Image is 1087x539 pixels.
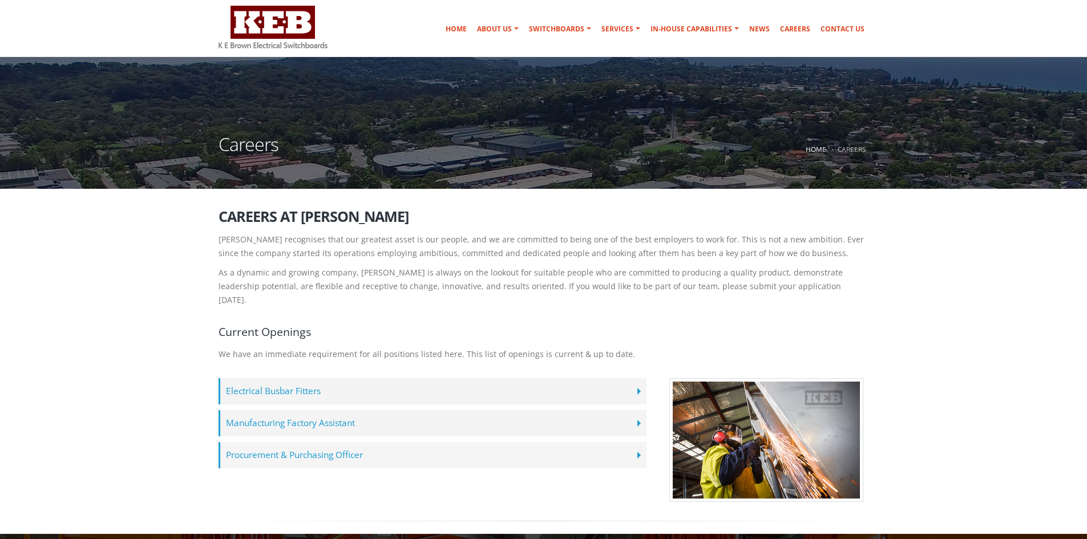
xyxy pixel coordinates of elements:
[219,209,869,224] h2: Careers at [PERSON_NAME]
[219,442,646,468] label: Procurement & Purchasing Officer
[219,6,328,48] img: K E Brown Electrical Switchboards
[816,18,869,40] a: Contact Us
[441,18,471,40] a: Home
[597,18,645,40] a: Services
[646,18,743,40] a: In-house Capabilities
[219,378,646,404] label: Electrical Busbar Fitters
[806,144,826,153] a: Home
[219,410,646,436] label: Manufacturing Factory Assistant
[775,18,815,40] a: Careers
[829,142,866,156] li: Careers
[219,233,869,260] p: [PERSON_NAME] recognises that our greatest asset is our people, and we are committed to being one...
[472,18,523,40] a: About Us
[745,18,774,40] a: News
[219,135,278,168] h1: Careers
[219,347,869,361] p: We have an immediate requirement for all positions listed here. This list of openings is current ...
[219,266,869,307] p: As a dynamic and growing company, [PERSON_NAME] is always on the lookout for suitable people who ...
[524,18,596,40] a: Switchboards
[219,324,869,339] h4: Current Openings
